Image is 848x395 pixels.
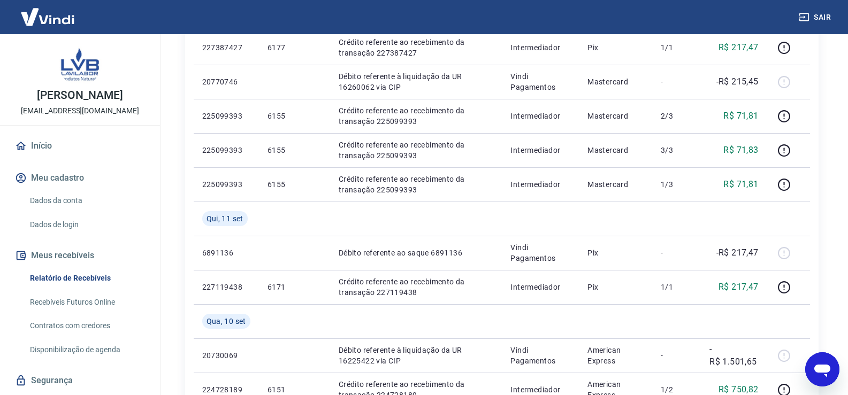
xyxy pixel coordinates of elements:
p: 20730069 [202,350,250,361]
p: -R$ 215,45 [716,75,759,88]
p: 3/3 [661,145,692,156]
p: 1/1 [661,282,692,292]
p: Débito referente à liquidação da UR 16225422 via CIP [339,345,494,366]
a: Disponibilização de agenda [26,339,147,361]
p: 225099393 [202,179,250,190]
p: Débito referente ao saque 6891136 [339,247,494,258]
p: Vindi Pagamentos [510,242,570,264]
p: Mastercard [587,111,644,121]
p: Crédito referente ao recebimento da transação 227387427 [339,37,494,58]
p: Débito referente à liquidação da UR 16260062 via CIP [339,71,494,92]
p: Vindi Pagamentos [510,71,570,92]
a: Contratos com credores [26,315,147,337]
p: 224728189 [202,384,250,395]
p: Intermediador [510,282,570,292]
p: Mastercard [587,179,644,190]
p: Intermediador [510,42,570,53]
p: Crédito referente ao recebimento da transação 225099393 [339,105,494,127]
a: Segurança [13,369,147,392]
img: Vindi [13,1,82,33]
p: 2/3 [661,111,692,121]
p: 1/1 [661,42,692,53]
p: 6177 [268,42,322,53]
p: Intermediador [510,179,570,190]
p: 1/3 [661,179,692,190]
p: R$ 71,81 [723,110,758,122]
button: Meus recebíveis [13,244,147,267]
p: 227387427 [202,42,250,53]
p: [EMAIL_ADDRESS][DOMAIN_NAME] [21,105,139,117]
p: Mastercard [587,145,644,156]
p: [PERSON_NAME] [37,90,123,101]
p: American Express [587,345,644,366]
p: 225099393 [202,145,250,156]
p: Pix [587,247,644,258]
p: 6155 [268,145,322,156]
p: R$ 217,47 [719,281,759,293]
span: Qui, 11 set [207,213,243,224]
a: Início [13,134,147,158]
p: - [661,350,692,361]
a: Dados de login [26,214,147,236]
img: f59112a5-54ef-4c52-81d5-7611f2965714.jpeg [59,43,102,86]
p: 6151 [268,384,322,395]
button: Meu cadastro [13,166,147,190]
p: 225099393 [202,111,250,121]
p: Crédito referente ao recebimento da transação 225099393 [339,174,494,195]
a: Dados da conta [26,190,147,212]
p: Pix [587,282,644,292]
p: 20770746 [202,76,250,87]
p: Crédito referente ao recebimento da transação 225099393 [339,140,494,161]
a: Relatório de Recebíveis [26,267,147,289]
p: R$ 71,81 [723,178,758,191]
a: Recebíveis Futuros Online [26,291,147,313]
p: 1/2 [661,384,692,395]
p: Intermediador [510,111,570,121]
p: Crédito referente ao recebimento da transação 227119438 [339,276,494,298]
p: Mastercard [587,76,644,87]
p: 6155 [268,111,322,121]
p: R$ 71,83 [723,144,758,157]
p: Pix [587,42,644,53]
p: 227119438 [202,282,250,292]
p: 6891136 [202,247,250,258]
p: -R$ 1.501,65 [709,343,758,368]
p: 6155 [268,179,322,190]
button: Sair [797,7,835,27]
p: 6171 [268,282,322,292]
p: Intermediador [510,145,570,156]
p: Vindi Pagamentos [510,345,570,366]
span: Qua, 10 set [207,316,246,327]
p: - [661,76,692,87]
p: - [661,247,692,258]
iframe: Botão para abrir a janela de mensagens [805,352,839,386]
p: R$ 217,47 [719,41,759,54]
p: Intermediador [510,384,570,395]
p: -R$ 217,47 [716,246,759,259]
